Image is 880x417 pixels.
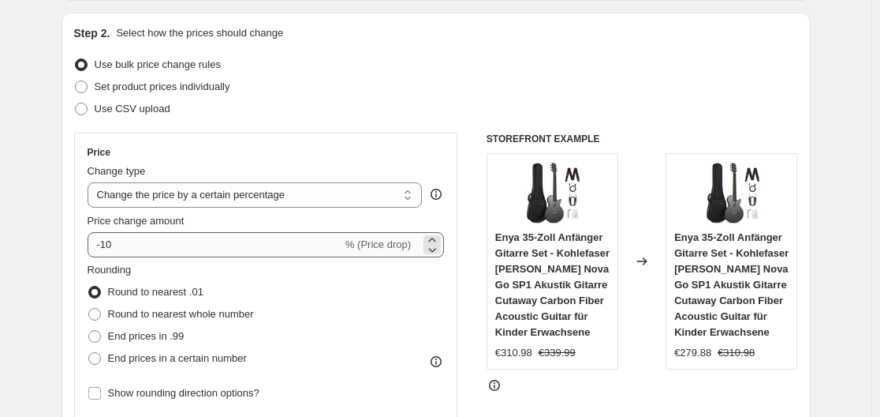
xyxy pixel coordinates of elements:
[108,308,254,320] span: Round to nearest whole number
[428,186,444,202] div: help
[718,345,755,361] strike: €310.98
[345,239,411,250] span: % (Price drop)
[108,387,259,399] span: Show rounding direction options?
[674,345,711,361] div: €279.88
[487,133,798,145] h6: STOREFRONT EXAMPLE
[108,330,185,342] span: End prices in .99
[539,345,576,361] strike: €339.99
[674,231,789,338] span: Enya 35-Zoll Anfänger Gitarre Set - Kohlefaser [PERSON_NAME] Nova Go SP1 Akustik Gitarre Cutaway ...
[495,345,532,361] div: €310.98
[116,25,283,41] p: Select how the prices should change
[95,103,170,115] span: Use CSV upload
[95,81,230,92] span: Set product prices individually
[88,146,110,159] h3: Price
[520,162,584,225] img: 71xAmVPkfVL_80x.jpg
[495,231,610,338] span: Enya 35-Zoll Anfänger Gitarre Set - Kohlefaser [PERSON_NAME] Nova Go SP1 Akustik Gitarre Cutaway ...
[108,286,203,298] span: Round to nearest .01
[88,165,146,177] span: Change type
[88,215,185,227] span: Price change amount
[95,58,221,70] span: Use bulk price change rules
[88,264,132,276] span: Rounding
[74,25,110,41] h2: Step 2.
[108,352,247,364] span: End prices in a certain number
[88,232,342,257] input: -15
[700,162,763,225] img: 71xAmVPkfVL_80x.jpg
